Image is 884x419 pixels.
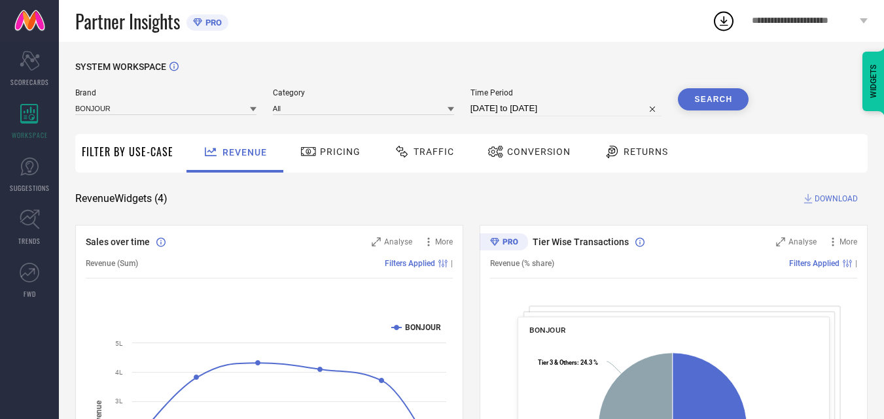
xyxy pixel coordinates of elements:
span: FWD [24,289,36,299]
span: | [451,259,453,268]
span: Tier Wise Transactions [533,237,629,247]
span: Time Period [470,88,662,97]
span: PRO [202,18,222,27]
span: More [840,237,857,246]
span: Pricing [320,146,361,157]
span: SYSTEM WORKSPACE [75,61,166,72]
span: Revenue (% share) [490,259,554,268]
span: SCORECARDS [10,77,49,87]
span: Traffic [414,146,454,157]
span: Sales over time [86,237,150,247]
text: 3L [115,397,123,405]
span: Revenue Widgets ( 4 ) [75,192,168,205]
text: 5L [115,340,123,347]
input: Select time period [470,101,662,116]
span: SUGGESTIONS [10,183,50,193]
svg: Zoom [776,237,785,246]
span: | [855,259,857,268]
div: Premium [480,233,528,253]
button: Search [678,88,749,110]
span: DOWNLOAD [815,192,858,205]
span: Category [273,88,454,97]
text: BONJOUR [405,323,441,332]
text: : 24.3 % [538,359,598,366]
span: More [435,237,453,246]
svg: Zoom [372,237,381,246]
span: Conversion [507,146,571,157]
span: TRENDS [18,236,41,246]
span: BONJOUR [529,326,565,335]
div: Open download list [712,9,735,33]
span: Analyse [788,237,817,246]
span: Revenue [222,147,267,158]
span: Filters Applied [385,259,435,268]
span: Revenue (Sum) [86,259,138,268]
span: Returns [624,146,668,157]
span: Filter By Use-Case [82,144,173,159]
span: Analyse [384,237,412,246]
span: Partner Insights [75,8,180,35]
tspan: Tier 3 & Others [538,359,577,366]
span: Brand [75,88,256,97]
span: WORKSPACE [12,130,48,140]
span: Filters Applied [789,259,840,268]
text: 4L [115,369,123,376]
